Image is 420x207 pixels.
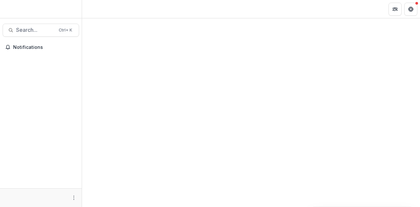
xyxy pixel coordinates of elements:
nav: breadcrumb [85,4,113,14]
button: Search... [3,24,79,37]
span: Notifications [13,45,76,50]
button: Notifications [3,42,79,52]
div: Ctrl + K [57,27,73,34]
button: More [70,194,78,202]
button: Partners [388,3,402,16]
button: Get Help [404,3,417,16]
span: Search... [16,27,55,33]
